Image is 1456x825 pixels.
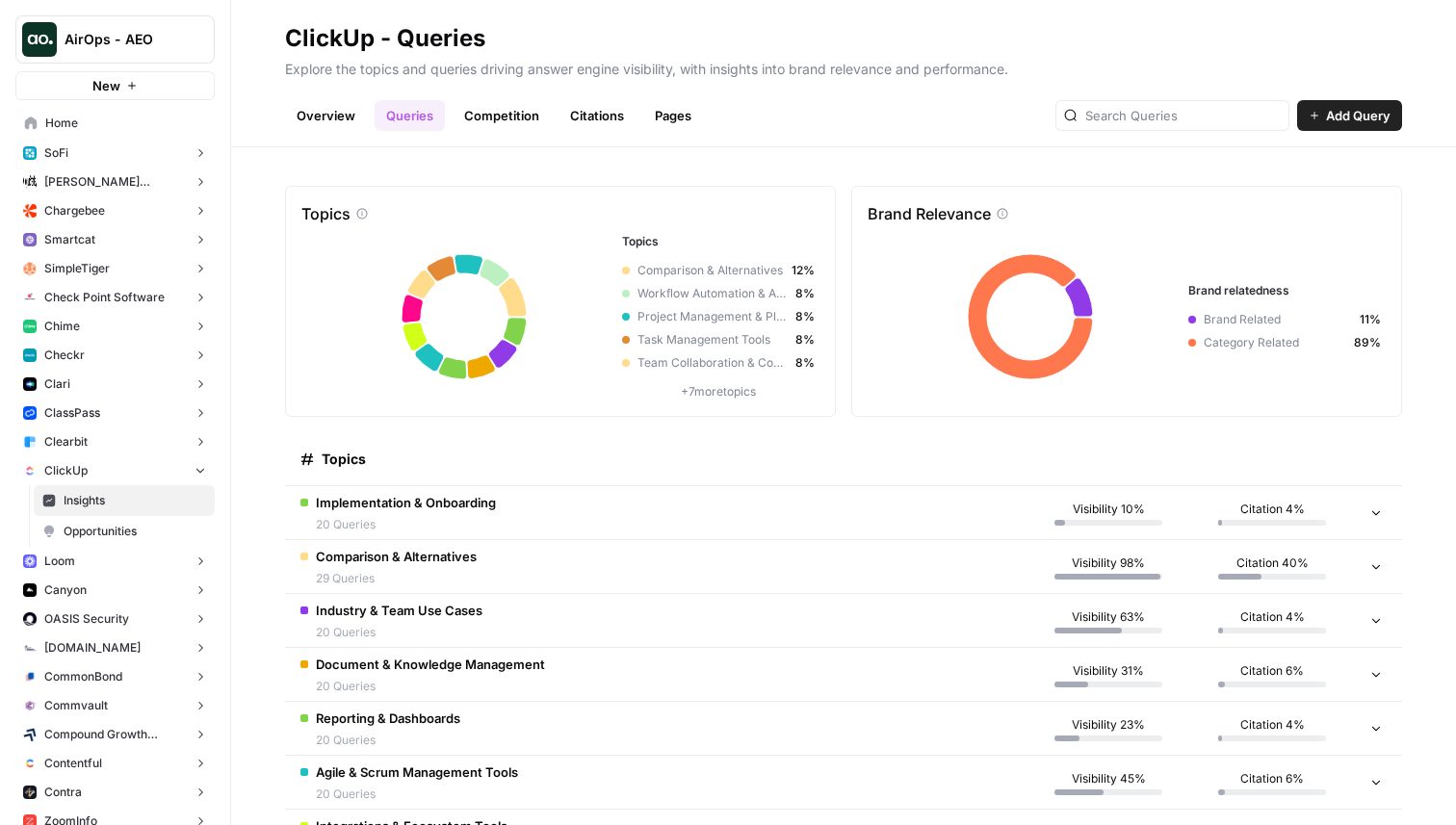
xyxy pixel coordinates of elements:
[1240,662,1304,680] span: Citation 6%
[637,262,784,279] span: Comparison & Alternatives
[316,709,460,728] span: Reporting & Dashboards
[15,456,215,485] button: ClickUp
[795,308,815,325] span: 8%
[15,605,215,633] button: OASIS Security
[44,173,186,191] span: [PERSON_NAME] [PERSON_NAME] at Work
[23,320,37,333] img: mhv33baw7plipcpp00rsngv1nu95
[795,354,815,372] span: 8%
[1072,608,1145,626] span: Visibility 63%
[15,576,215,605] button: Canyon
[92,76,120,95] span: New
[1360,311,1381,328] span: 11%
[15,196,215,225] button: Chargebee
[1072,554,1145,572] span: Visibility 98%
[15,399,215,427] button: ClassPass
[453,100,551,131] a: Competition
[316,786,518,803] span: 20 Queries
[44,697,108,714] span: Commvault
[316,655,545,674] span: Document & Knowledge Management
[1072,770,1146,787] span: Visibility 45%
[637,331,788,348] span: Task Management Tools
[44,404,100,422] span: ClassPass
[792,262,815,279] span: 12%
[23,146,37,160] img: apu0vsiwfa15xu8z64806eursjsk
[301,202,351,225] p: Topics
[1072,716,1145,734] span: Visibility 23%
[868,202,991,225] p: Brand Relevance
[23,699,37,712] img: xf6b4g7v9n1cfco8wpzm78dqnb6e
[1240,770,1304,787] span: Citation 6%
[15,662,215,691] button: CommonBond
[23,233,37,246] img: rkye1xl29jr3pw1t320t03wecljb
[15,312,215,341] button: Chime
[34,516,215,547] a: Opportunities
[15,108,215,139] a: Home
[65,30,181,49] span: AirOps - AEO
[23,786,37,799] img: azd67o9nw473vll9dbscvlvo9wsn
[23,554,37,568] img: wev6amecshr6l48lvue5fy0bkco1
[15,283,215,312] button: Check Point Software
[15,254,215,283] button: SimpleTiger
[64,492,206,509] span: Insights
[622,383,815,400] p: + 7 more topics
[622,233,815,250] h3: Topics
[1236,554,1309,572] span: Citation 40%
[15,633,215,662] button: [DOMAIN_NAME]
[1354,334,1381,351] span: 89%
[15,370,215,399] button: Clari
[34,485,215,516] a: Insights
[44,462,88,479] span: ClickUp
[15,15,215,64] button: Workspace: AirOps - AEO
[23,204,37,218] img: jkhkcar56nid5uw4tq7euxnuco2o
[559,100,636,131] a: Citations
[316,762,518,782] span: Agile & Scrum Management Tools
[44,202,105,219] span: Chargebee
[44,581,87,599] span: Canyon
[15,749,215,778] button: Contentful
[285,23,485,54] div: ClickUp - Queries
[795,285,815,302] span: 8%
[23,406,37,420] img: z4c86av58qw027qbtb91h24iuhub
[23,435,37,449] img: fr92439b8i8d8kixz6owgxh362ib
[637,354,788,372] span: Team Collaboration & Communication Tools
[44,347,85,364] span: Checkr
[22,22,57,57] img: AirOps - AEO Logo
[15,71,215,100] button: New
[316,570,477,587] span: 29 Queries
[44,639,141,657] span: [DOMAIN_NAME]
[23,464,37,477] img: nyvnio03nchgsu99hj5luicuvesv
[44,553,75,570] span: Loom
[1326,106,1391,125] span: Add Query
[15,427,215,456] button: Clearbit
[23,641,37,655] img: k09s5utkby11dt6rxf2w9zgb46r0
[316,678,545,695] span: 20 Queries
[316,547,477,566] span: Comparison & Alternatives
[15,139,215,168] button: SoFi
[285,100,367,131] a: Overview
[44,375,70,393] span: Clari
[15,341,215,370] button: Checkr
[44,726,186,743] span: Compound Growth Marketing
[1204,334,1346,351] span: Category Related
[322,450,366,469] span: Topics
[23,757,37,770] img: 2ud796hvc3gw7qwjscn75txc5abr
[1085,106,1281,125] input: Search Queries
[643,100,703,131] a: Pages
[23,262,37,275] img: hlg0wqi1id4i6sbxkcpd2tyblcaw
[15,547,215,576] button: Loom
[23,348,37,362] img: 78cr82s63dt93a7yj2fue7fuqlci
[15,778,215,807] button: Contra
[1240,501,1305,518] span: Citation 4%
[23,175,37,189] img: m87i3pytwzu9d7629hz0batfjj1p
[15,691,215,720] button: Commvault
[316,493,496,512] span: Implementation & Onboarding
[44,784,82,801] span: Contra
[23,377,37,391] img: h6qlr8a97mop4asab8l5qtldq2wv
[1204,311,1352,328] span: Brand Related
[1073,662,1144,680] span: Visibility 31%
[23,728,37,741] img: kaevn8smg0ztd3bicv5o6c24vmo8
[375,100,445,131] a: Queries
[285,54,1402,79] p: Explore the topics and queries driving answer engine visibility, with insights into brand relevan...
[44,318,80,335] span: Chime
[45,115,206,132] span: Home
